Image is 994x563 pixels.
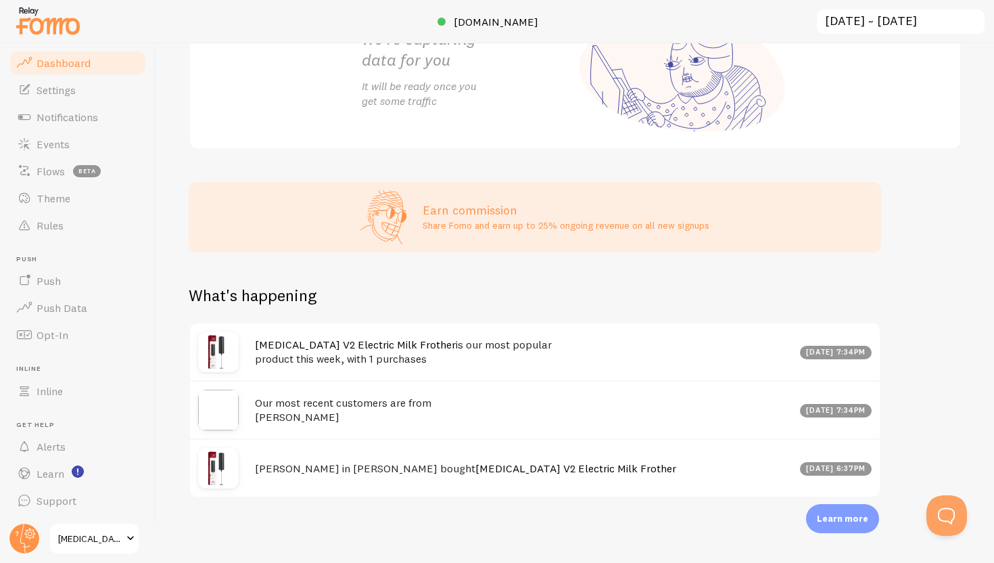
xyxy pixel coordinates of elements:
span: Push Data [37,301,87,315]
span: Get Help [16,421,147,430]
a: Push [8,267,147,294]
span: Inline [37,384,63,398]
a: Alerts [8,433,147,460]
h4: is our most popular product this week, with 1 purchases [255,338,792,365]
span: Dashboard [37,56,91,70]
h3: Earn commission [423,202,709,218]
span: Push [37,274,61,288]
a: Events [8,131,147,158]
p: It will be ready once you get some traffic [362,78,575,110]
a: Theme [8,185,147,212]
h4: Our most recent customers are from [PERSON_NAME] [255,396,792,424]
p: Share Fomo and earn up to 25% ongoing revenue on all new signups [423,219,709,232]
a: [MEDICAL_DATA] V2 Electric Milk Frother [475,461,676,475]
a: Opt-In [8,321,147,348]
a: Notifications [8,104,147,131]
iframe: Help Scout Beacon - Open [926,495,967,536]
span: Rules [37,219,64,232]
a: Rules [8,212,147,239]
a: Push Data [8,294,147,321]
span: beta [73,165,101,177]
span: Alerts [37,440,66,453]
a: Learn [8,460,147,487]
h4: [PERSON_NAME] in [PERSON_NAME] bought [255,461,792,476]
div: [DATE] 6:37pm [800,462,872,476]
img: fomo-relay-logo-orange.svg [14,3,82,38]
a: Inline [8,378,147,405]
h2: We're capturing data for you [362,28,575,70]
p: Learn more [817,512,868,525]
span: Learn [37,467,64,480]
a: Support [8,487,147,514]
span: Events [37,137,70,151]
span: Theme [37,192,70,205]
div: Learn more [806,504,879,533]
a: Flows beta [8,158,147,185]
a: Settings [8,76,147,104]
a: Dashboard [8,49,147,76]
div: [DATE] 7:34pm [800,346,872,359]
span: Push [16,255,147,264]
a: [MEDICAL_DATA] V2 Electric Milk Frother [255,338,456,351]
svg: <p>Watch New Feature Tutorials!</p> [72,466,84,478]
span: Notifications [37,110,98,124]
span: Settings [37,83,76,97]
span: [MEDICAL_DATA] [58,531,122,547]
span: Opt-In [37,328,68,342]
span: Inline [16,365,147,374]
div: [DATE] 7:34pm [800,404,872,418]
h2: What's happening [189,285,316,306]
span: Support [37,494,76,508]
span: Flows [37,164,65,178]
a: [MEDICAL_DATA] [49,522,140,555]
